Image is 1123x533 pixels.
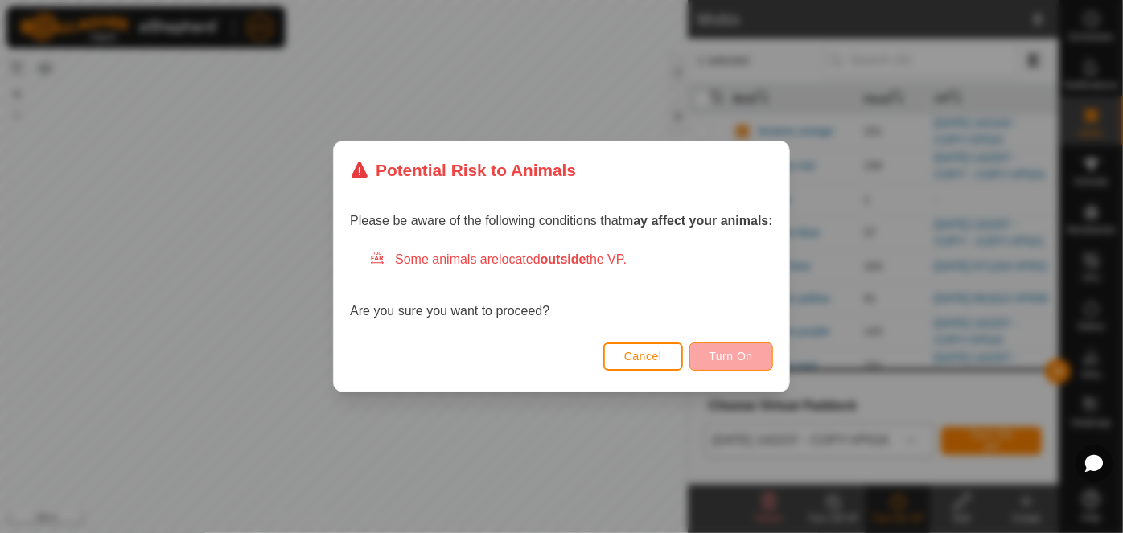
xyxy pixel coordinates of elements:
[603,342,683,371] button: Cancel
[499,252,627,266] span: located the VP.
[624,350,662,363] span: Cancel
[350,158,576,182] div: Potential Risk to Animals
[350,250,773,321] div: Are you sure you want to proceed?
[369,250,773,269] div: Some animals are
[710,350,753,363] span: Turn On
[689,342,773,371] button: Turn On
[541,252,586,266] strong: outside
[622,214,773,228] strong: may affect your animals:
[350,214,773,228] span: Please be aware of the following conditions that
